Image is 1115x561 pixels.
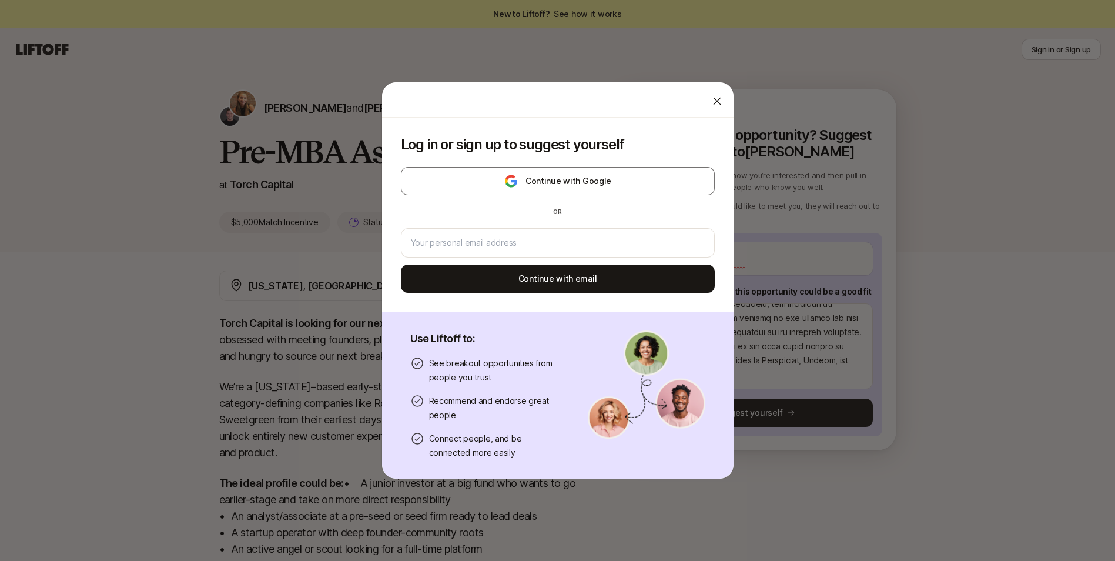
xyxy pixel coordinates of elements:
[429,432,560,460] p: Connect people, and be connected more easily
[429,394,560,422] p: Recommend and endorse great people
[429,356,560,385] p: See breakout opportunities from people you trust
[401,136,715,153] p: Log in or sign up to suggest yourself
[548,207,567,216] div: or
[504,174,518,188] img: google-logo
[410,330,560,347] p: Use Liftoff to:
[401,167,715,195] button: Continue with Google
[588,330,705,439] img: signup-banner
[401,265,715,293] button: Continue with email
[411,236,705,250] input: Your personal email address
